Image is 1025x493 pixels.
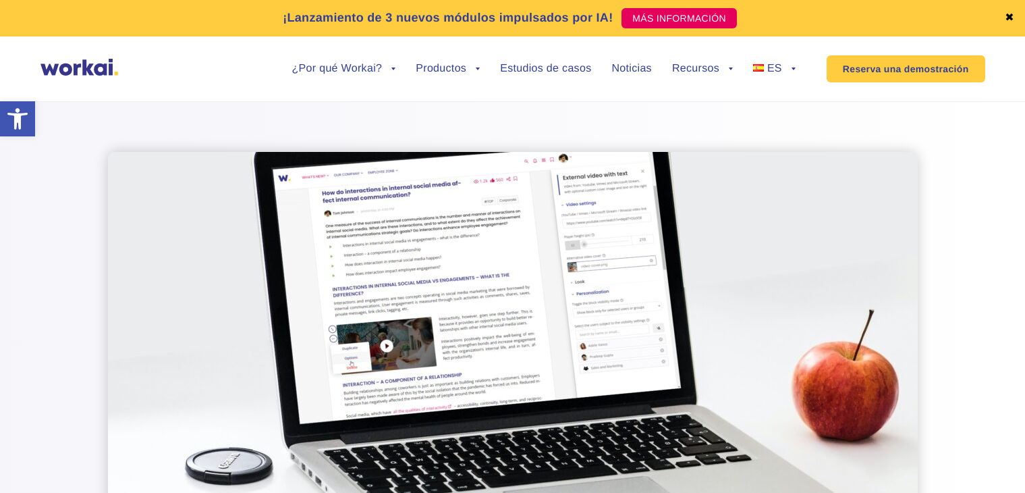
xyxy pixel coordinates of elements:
a: MÁS INFORMACIÓN [621,8,737,28]
a: ✖ [1005,13,1014,24]
a: ¿Por qué Workai? [292,63,395,74]
a: ES [753,63,796,74]
a: Reserva una demostración [827,55,985,82]
p: ¡Lanzamiento de 3 nuevos módulos impulsados por IA! [283,9,613,27]
a: Noticias [611,63,651,74]
a: Recursos [672,63,733,74]
a: Estudios de casos [500,63,591,74]
span: ES [767,63,782,74]
a: Productos [416,63,480,74]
